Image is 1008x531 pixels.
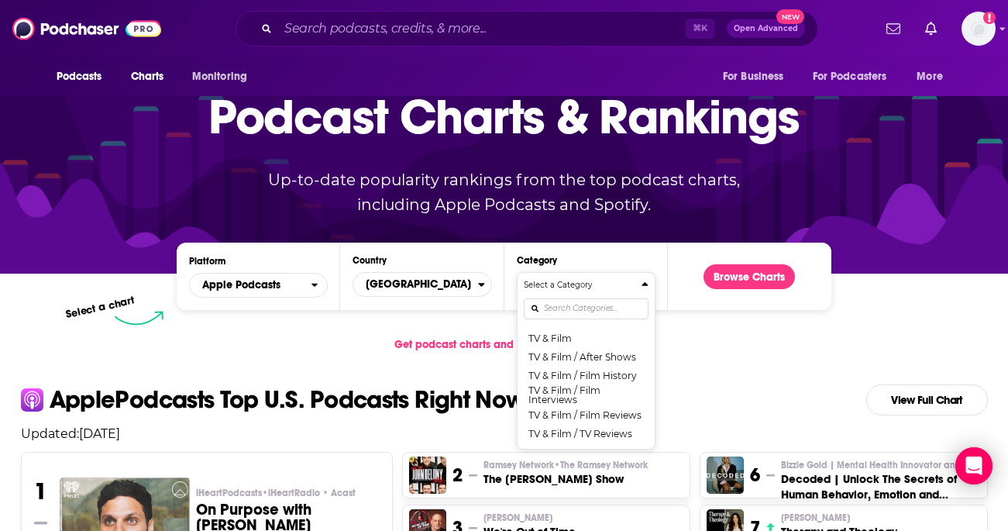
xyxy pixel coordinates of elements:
button: open menu [46,62,122,91]
a: Charts [121,62,174,91]
img: Decoded | Unlock The Secrets of Human Behavior, Emotion and Motivation [707,457,744,494]
p: Richard Taite [483,512,576,524]
button: Categories [517,272,655,450]
button: Browse Charts [704,264,795,289]
button: Show profile menu [962,12,996,46]
p: iHeartPodcasts • iHeartRadio • Acast [196,487,380,499]
button: TV & Film / After Shows [524,347,648,366]
span: iHeartPodcasts [196,487,356,499]
img: select arrow [115,311,163,326]
h3: 2 [452,464,463,487]
img: apple Icon [21,388,43,411]
a: Show notifications dropdown [919,16,943,42]
span: Monitoring [192,66,247,88]
h3: 1 [34,478,47,505]
span: [PERSON_NAME] [483,512,552,524]
p: Bizzie Gold | Mental Health Innovator and Break Method Founder [781,459,980,471]
span: Podcasts [57,66,102,88]
h2: Platforms [189,273,328,298]
span: [GEOGRAPHIC_DATA] [353,271,477,298]
h3: Decoded | Unlock The Secrets of Human Behavior, Emotion and Motivation [781,471,980,502]
p: Apple Podcasts Top U.S. Podcasts Right Now [50,388,525,412]
p: Up-to-date popularity rankings from the top podcast charts, including Apple Podcasts and Spotify. [238,167,771,217]
button: open menu [181,62,267,91]
h3: The [PERSON_NAME] Show [483,471,648,487]
button: TV & Film / Film Reviews [524,405,648,424]
button: TV & Film [524,329,648,347]
h4: Select a Category [524,281,635,289]
button: TV & Film / Film Interviews [524,384,648,405]
span: More [917,66,943,88]
button: open menu [189,273,328,298]
a: Show notifications dropdown [880,16,907,42]
span: Get podcast charts and rankings via API [394,338,598,351]
span: ⌘ K [686,19,714,39]
span: Charts [131,66,164,88]
button: Open AdvancedNew [727,19,805,38]
button: TV & Film / Film History [524,366,648,384]
input: Search Categories... [524,298,648,319]
span: Apple Podcasts [202,280,280,291]
span: For Business [723,66,784,88]
span: • The Ramsey Network [554,460,648,471]
button: open menu [803,62,910,91]
span: [PERSON_NAME] [781,512,850,524]
p: Ramsey Network • The Ramsey Network [483,459,648,471]
img: User Profile [962,12,996,46]
img: Podchaser - Follow, Share and Rate Podcasts [12,14,161,43]
span: New [776,9,804,24]
span: Ramsey Network [483,459,648,471]
a: Bizzie Gold | Mental Health Innovator and Break Method FounderDecoded | Unlock The Secrets of Hum... [781,459,980,502]
a: Get podcast charts and rankings via API [382,326,626,364]
span: For Podcasters [813,66,887,88]
a: Ramsey Network•The Ramsey NetworkThe [PERSON_NAME] Show [483,459,648,487]
span: Logged in as sarahhallprinc [962,12,996,46]
span: Open Advanced [734,25,798,33]
h3: 6 [750,464,760,487]
p: Updated: [DATE] [9,426,1000,441]
span: Bizzie Gold | Mental Health Innovator and Break Method Founder [781,459,967,471]
img: The Dr. John Delony Show [409,457,446,494]
button: open menu [906,62,962,91]
button: Countries [353,272,491,297]
svg: Add a profile image [983,12,996,24]
div: Open Intercom Messenger [955,447,993,484]
p: Podcast Charts & Rankings [208,66,800,167]
a: View Full Chart [866,384,988,415]
input: Search podcasts, credits, & more... [278,16,686,41]
button: TV & Film / TV Reviews [524,424,648,443]
button: open menu [712,62,803,91]
div: Search podcasts, credits, & more... [236,11,818,47]
p: Lysa TerKeurst [781,512,897,524]
p: Select a chart [65,294,136,321]
span: • iHeartRadio • Acast [262,488,356,498]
